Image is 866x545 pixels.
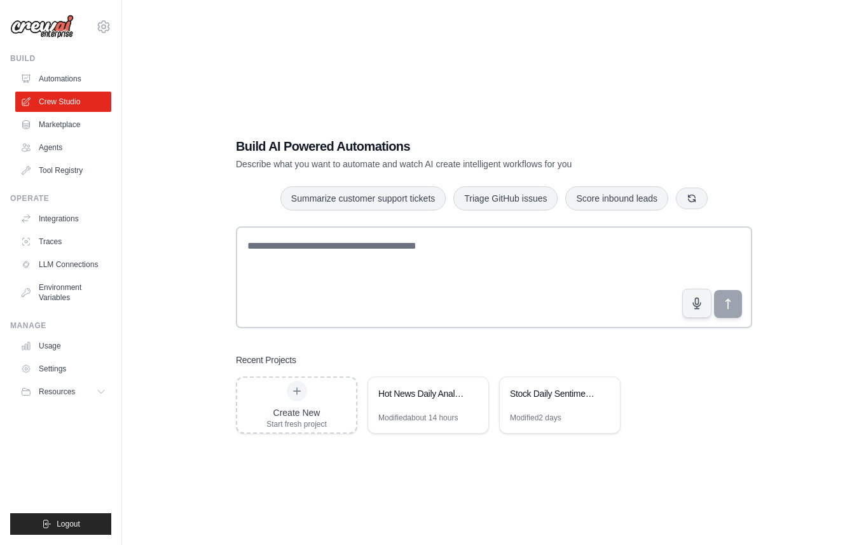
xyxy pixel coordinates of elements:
button: Logout [10,513,111,535]
div: Stock Daily Sentiment Monitor [510,387,597,400]
button: Resources [15,382,111,402]
h3: Recent Projects [236,354,296,366]
button: Triage GitHub issues [453,186,558,210]
button: Get new suggestions [676,188,708,209]
div: Modified about 14 hours [378,413,458,423]
span: Logout [57,519,80,529]
div: Start fresh project [266,419,327,429]
a: LLM Connections [15,254,111,275]
img: Logo [10,15,74,39]
a: Marketplace [15,114,111,135]
div: Operate [10,193,111,204]
div: Modified 2 days [510,413,561,423]
div: Hot News Daily Analysis System [378,387,465,400]
a: Tool Registry [15,160,111,181]
a: Agents [15,137,111,158]
a: Automations [15,69,111,89]
button: Score inbound leads [565,186,668,210]
button: Click to speak your automation idea [682,289,711,318]
p: Describe what you want to automate and watch AI create intelligent workflows for you [236,158,663,170]
a: Settings [15,359,111,379]
h1: Build AI Powered Automations [236,137,663,155]
div: Manage [10,321,111,331]
a: Integrations [15,209,111,229]
a: Crew Studio [15,92,111,112]
button: Summarize customer support tickets [280,186,446,210]
a: Environment Variables [15,277,111,308]
a: Traces [15,231,111,252]
a: Usage [15,336,111,356]
div: Build [10,53,111,64]
span: Resources [39,387,75,397]
div: Create New [266,406,327,419]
